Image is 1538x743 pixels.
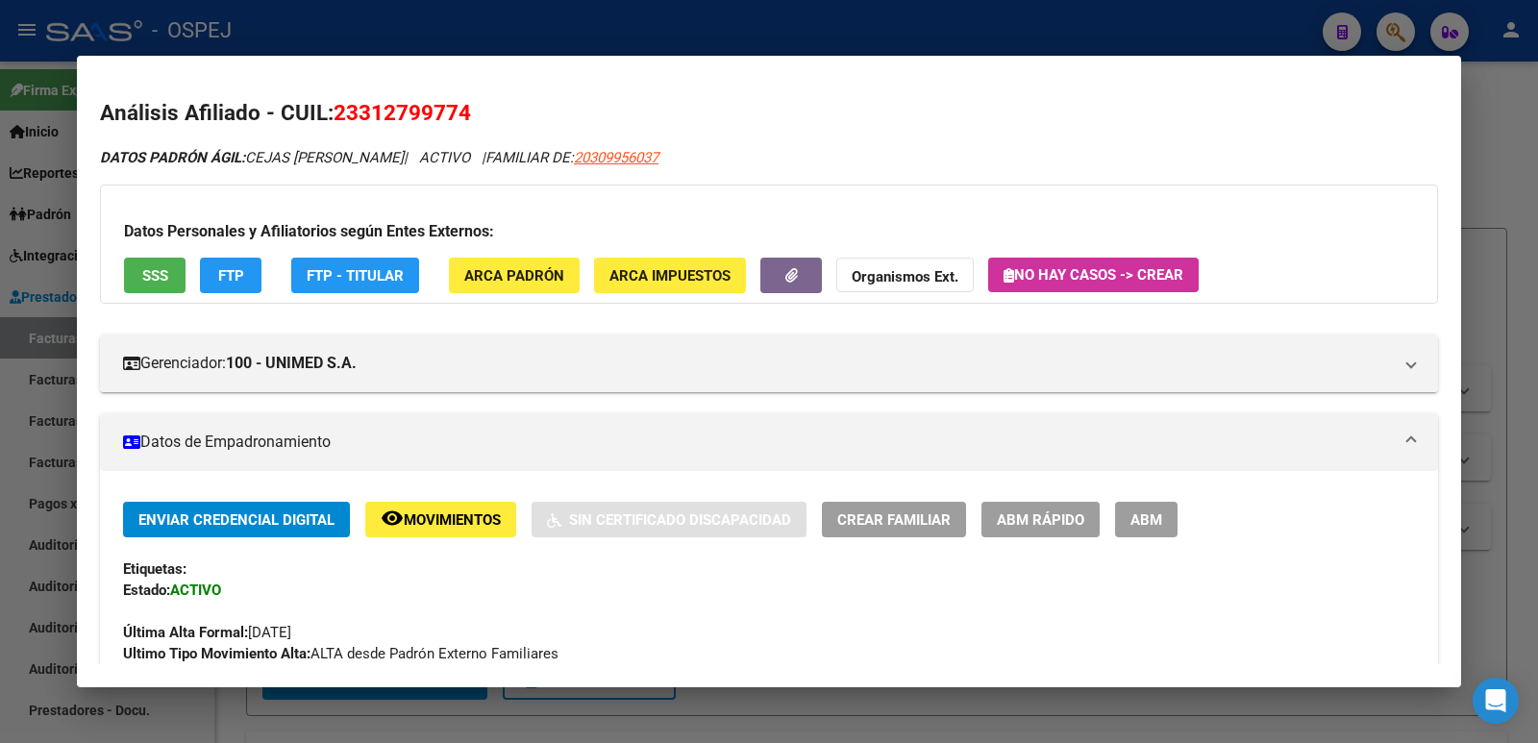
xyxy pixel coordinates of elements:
[170,582,221,599] strong: ACTIVO
[404,511,501,529] span: Movimientos
[200,258,261,293] button: FTP
[123,624,248,641] strong: Última Alta Formal:
[124,220,1414,243] h3: Datos Personales y Afiliatorios según Entes Externos:
[837,511,951,529] span: Crear Familiar
[307,267,404,285] span: FTP - Titular
[334,100,471,125] span: 23312799774
[822,502,966,537] button: Crear Familiar
[123,645,310,662] strong: Ultimo Tipo Movimiento Alta:
[852,268,958,285] strong: Organismos Ext.
[449,258,580,293] button: ARCA Padrón
[100,334,1438,392] mat-expansion-panel-header: Gerenciador:100 - UNIMED S.A.
[574,149,658,166] span: 20309956037
[485,149,658,166] span: FAMILIAR DE:
[1115,502,1178,537] button: ABM
[609,267,731,285] span: ARCA Impuestos
[569,511,791,529] span: Sin Certificado Discapacidad
[981,502,1100,537] button: ABM Rápido
[100,149,404,166] span: CEJAS [PERSON_NAME]
[123,431,1392,454] mat-panel-title: Datos de Empadronamiento
[997,511,1084,529] span: ABM Rápido
[123,352,1392,375] mat-panel-title: Gerenciador:
[142,267,168,285] span: SSS
[594,258,746,293] button: ARCA Impuestos
[381,507,404,530] mat-icon: remove_red_eye
[226,352,357,375] strong: 100 - UNIMED S.A.
[1473,678,1519,724] div: Open Intercom Messenger
[532,502,806,537] button: Sin Certificado Discapacidad
[1130,511,1162,529] span: ABM
[988,258,1199,292] button: No hay casos -> Crear
[291,258,419,293] button: FTP - Titular
[124,258,186,293] button: SSS
[123,582,170,599] strong: Estado:
[138,511,335,529] span: Enviar Credencial Digital
[100,149,658,166] i: | ACTIVO |
[123,624,291,641] span: [DATE]
[123,645,558,662] span: ALTA desde Padrón Externo Familiares
[100,149,245,166] strong: DATOS PADRÓN ÁGIL:
[464,267,564,285] span: ARCA Padrón
[100,413,1438,471] mat-expansion-panel-header: Datos de Empadronamiento
[1004,266,1183,284] span: No hay casos -> Crear
[100,97,1438,130] h2: Análisis Afiliado - CUIL:
[123,502,350,537] button: Enviar Credencial Digital
[123,560,186,578] strong: Etiquetas:
[365,502,516,537] button: Movimientos
[836,258,974,293] button: Organismos Ext.
[218,267,244,285] span: FTP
